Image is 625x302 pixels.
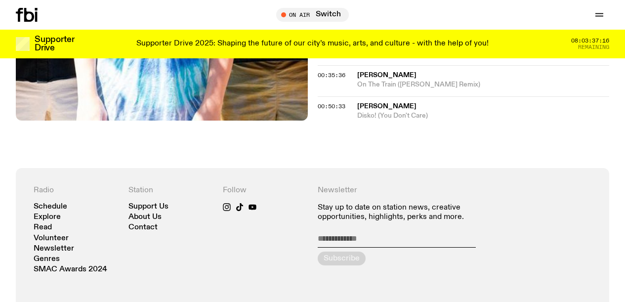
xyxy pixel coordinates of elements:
[34,256,60,263] a: Genres
[357,72,417,79] span: [PERSON_NAME]
[318,104,345,109] button: 00:50:33
[34,235,69,242] a: Volunteer
[578,44,609,50] span: Remaining
[34,266,107,273] a: SMAC Awards 2024
[128,186,213,195] h4: Station
[276,8,349,22] button: On AirSwitch
[34,203,67,211] a: Schedule
[571,38,609,43] span: 08:03:37:16
[128,214,162,221] a: About Us
[357,103,417,110] span: [PERSON_NAME]
[34,186,119,195] h4: Radio
[136,40,489,48] p: Supporter Drive 2025: Shaping the future of our city’s music, arts, and culture - with the help o...
[34,224,52,231] a: Read
[34,214,61,221] a: Explore
[34,245,74,253] a: Newsletter
[357,111,610,121] span: Disko! (You Don't Care)
[318,73,345,78] button: 00:35:36
[318,252,366,265] button: Subscribe
[318,203,497,222] p: Stay up to date on station news, creative opportunities, highlights, perks and more.
[318,186,497,195] h4: Newsletter
[318,71,345,79] span: 00:35:36
[35,36,74,52] h3: Supporter Drive
[128,224,158,231] a: Contact
[357,80,610,89] span: On The Train ([PERSON_NAME] Remix)
[128,203,168,211] a: Support Us
[318,102,345,110] span: 00:50:33
[223,186,308,195] h4: Follow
